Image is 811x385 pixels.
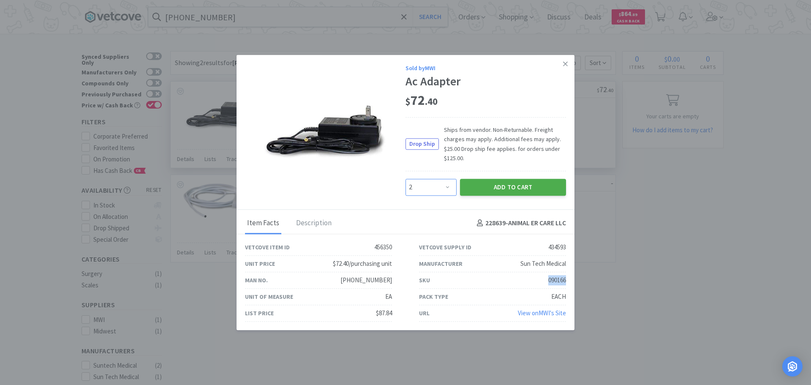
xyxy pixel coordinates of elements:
[474,218,566,229] h4: 228639 - ANIMAL ER CARE LLC
[419,243,471,252] div: Vetcove Supply ID
[419,259,463,268] div: Manufacturer
[425,96,438,108] span: . 40
[245,243,290,252] div: Vetcove Item ID
[518,309,566,317] a: View onMWI's Site
[333,259,392,269] div: $72.40/purchasing unit
[245,259,275,268] div: Unit Price
[245,309,274,318] div: List Price
[520,259,566,269] div: Sun Tech Medical
[374,242,392,252] div: 456350
[340,275,392,285] div: [PHONE_NUMBER]
[405,96,411,108] span: $
[551,292,566,302] div: EACH
[385,292,392,302] div: EA
[294,213,334,234] div: Description
[245,276,268,285] div: Man No.
[419,276,430,285] div: SKU
[548,275,566,285] div: 090166
[405,63,566,73] div: Sold by MWI
[245,292,293,301] div: Unit of Measure
[262,99,389,159] img: 2736d2bf654343219c45c6902f5496d4_434593.png
[406,139,438,150] span: Drop Ship
[376,308,392,318] div: $87.84
[419,292,448,301] div: Pack Type
[548,242,566,252] div: 434593
[782,356,803,377] div: Open Intercom Messenger
[405,92,438,109] span: 72
[245,213,281,234] div: Item Facts
[419,309,430,318] div: URL
[405,74,566,89] div: Ac Adapter
[460,179,566,196] button: Add to Cart
[439,125,566,163] span: Ships from vendor. Non-Returnable. Freight charges may apply. Additional fees may apply. $25.00 D...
